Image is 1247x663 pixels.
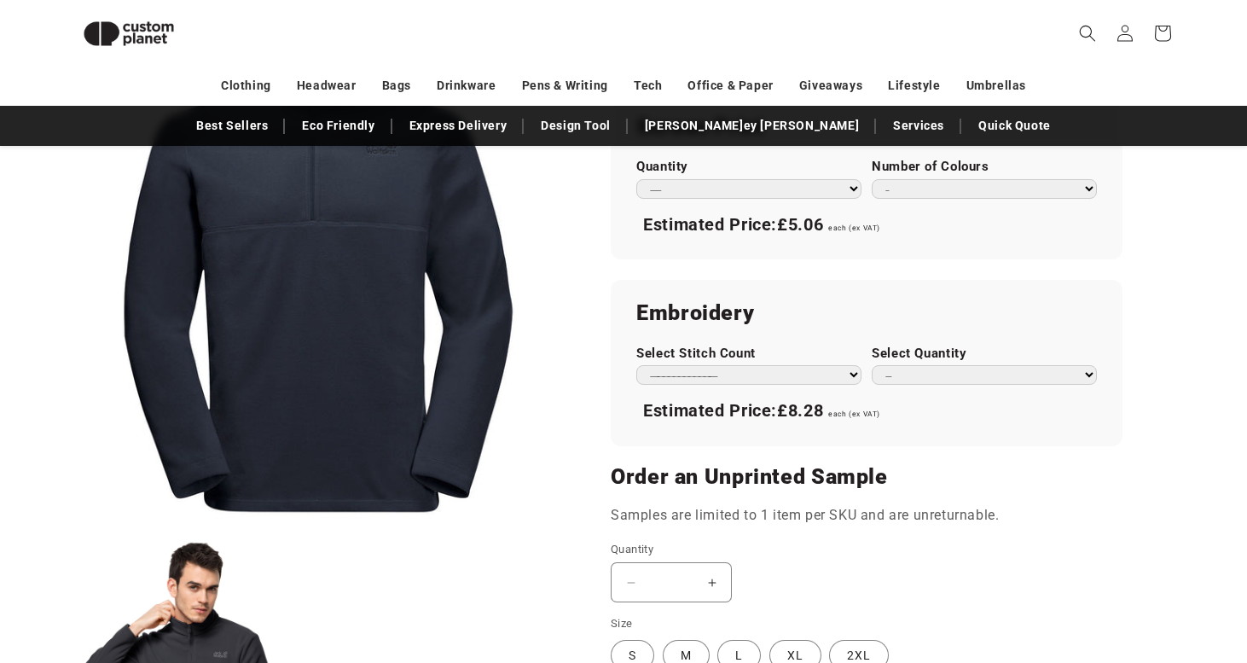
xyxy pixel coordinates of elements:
div: Estimated Price: [636,393,1097,429]
label: Number of Colours [872,159,1097,175]
a: Design Tool [532,111,619,141]
a: Clothing [221,71,271,101]
a: Best Sellers [188,111,276,141]
span: £5.06 [777,214,823,235]
label: Select Stitch Count [636,346,861,362]
a: Pens & Writing [522,71,608,101]
a: Eco Friendly [293,111,383,141]
a: Services [884,111,953,141]
span: each (ex VAT) [828,224,880,232]
a: Headwear [297,71,357,101]
span: £8.28 [777,400,823,421]
h2: Order an Unprinted Sample [611,463,1122,491]
iframe: Chat Widget [954,479,1247,663]
div: Estimated Price: [636,207,1097,243]
a: Express Delivery [401,111,516,141]
a: Umbrellas [966,71,1026,101]
a: Giveaways [799,71,862,101]
a: Office & Paper [687,71,773,101]
img: Custom Planet [69,7,188,61]
a: [PERSON_NAME]ey [PERSON_NAME] [636,111,867,141]
span: each (ex VAT) [828,410,880,418]
label: Select Quantity [872,346,1097,362]
a: Tech [634,71,662,101]
a: Lifestyle [888,71,940,101]
h2: Embroidery [636,300,1097,327]
p: Samples are limited to 1 item per SKU and are unreturnable. [611,503,1122,528]
a: Drinkware [437,71,496,101]
legend: Size [611,615,635,632]
a: Quick Quote [970,111,1059,141]
a: Bags [382,71,411,101]
label: Quantity [636,159,861,175]
summary: Search [1069,15,1106,52]
label: Quantity [611,541,986,558]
